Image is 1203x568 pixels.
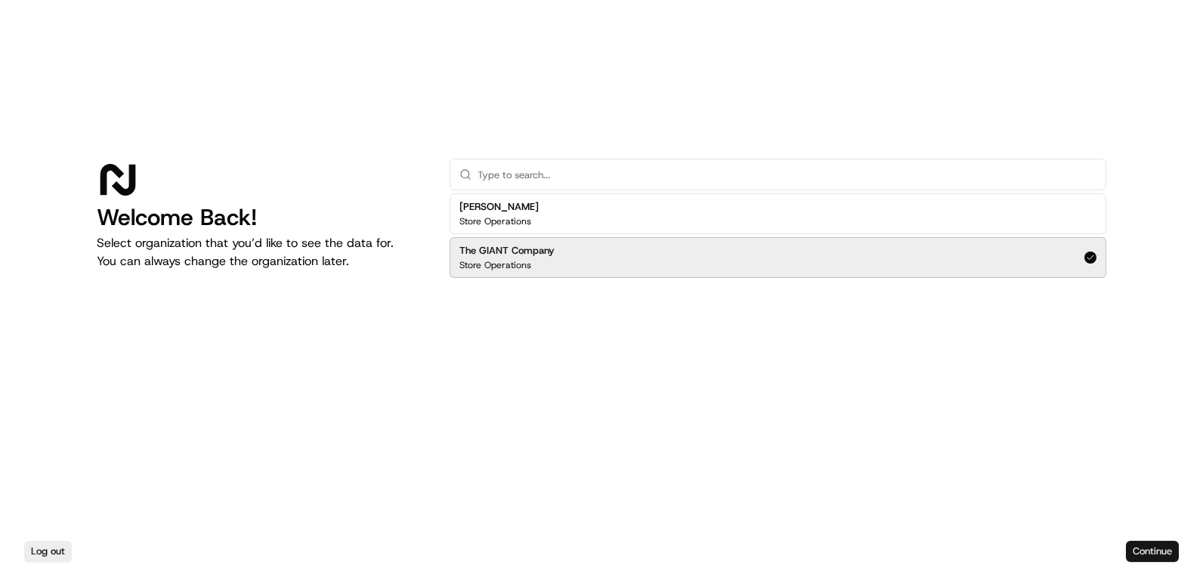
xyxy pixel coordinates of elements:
p: Select organization that you’d like to see the data for. You can always change the organization l... [97,234,425,270]
p: Store Operations [459,259,531,271]
h2: [PERSON_NAME] [459,200,539,214]
input: Type to search... [478,159,1096,190]
p: Store Operations [459,215,531,227]
h1: Welcome Back! [97,204,425,231]
button: Log out [24,541,72,562]
h2: The GIANT Company [459,244,555,258]
button: Continue [1126,541,1179,562]
div: Suggestions [450,190,1106,281]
